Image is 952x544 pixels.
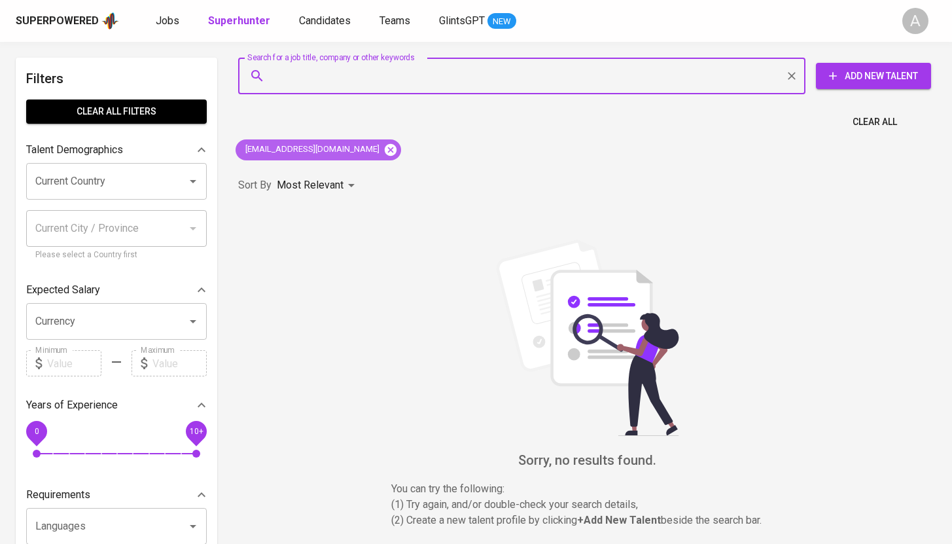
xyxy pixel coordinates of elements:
div: Requirements [26,482,207,508]
p: Requirements [26,487,90,503]
p: (2) Create a new talent profile by clicking beside the search bar. [391,513,784,528]
a: Candidates [299,13,353,29]
a: Teams [379,13,413,29]
div: Expected Salary [26,277,207,303]
div: Superpowered [16,14,99,29]
h6: Filters [26,68,207,89]
span: NEW [487,15,516,28]
b: Superhunter [208,14,270,27]
button: Open [184,517,202,535]
div: A [902,8,928,34]
div: Most Relevant [277,173,359,198]
span: GlintsGPT [439,14,485,27]
p: Expected Salary [26,282,100,298]
a: Jobs [156,13,182,29]
span: Clear All filters [37,103,196,120]
a: GlintsGPT NEW [439,13,516,29]
span: Candidates [299,14,351,27]
span: Jobs [156,14,179,27]
h6: Sorry, no results found. [238,450,936,471]
p: Sort By [238,177,272,193]
img: file_searching.svg [489,240,686,436]
p: Years of Experience [26,397,118,413]
div: Talent Demographics [26,137,207,163]
p: Most Relevant [277,177,344,193]
button: Open [184,312,202,331]
img: app logo [101,11,119,31]
button: Add New Talent [816,63,931,89]
button: Open [184,172,202,190]
a: Superhunter [208,13,273,29]
span: 0 [34,427,39,436]
button: Clear All filters [26,100,207,124]
input: Value [47,350,101,376]
button: Clear All [847,110,902,134]
p: You can try the following : [391,481,784,497]
span: Teams [379,14,410,27]
div: Years of Experience [26,392,207,418]
b: + Add New Talent [577,514,661,526]
p: (1) Try again, and/or double-check your search details, [391,497,784,513]
span: Add New Talent [826,68,921,84]
p: Please select a Country first [35,249,198,262]
span: Clear All [853,114,897,130]
span: 10+ [189,427,203,436]
div: [EMAIL_ADDRESS][DOMAIN_NAME] [236,139,401,160]
button: Clear [783,67,801,85]
span: [EMAIL_ADDRESS][DOMAIN_NAME] [236,143,387,156]
input: Value [152,350,207,376]
p: Talent Demographics [26,142,123,158]
a: Superpoweredapp logo [16,11,119,31]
